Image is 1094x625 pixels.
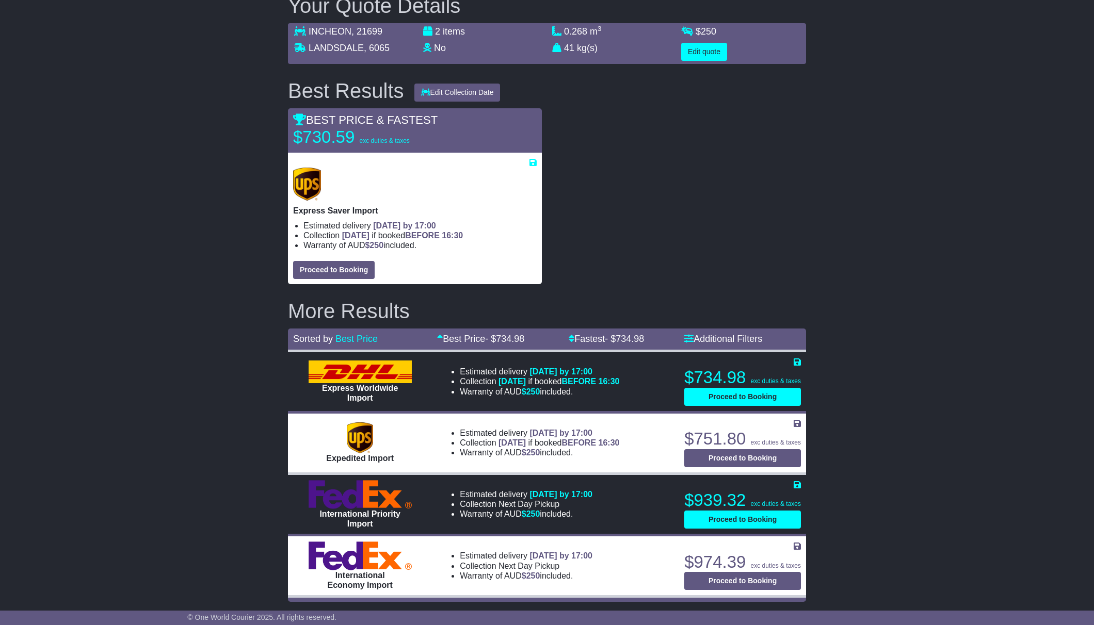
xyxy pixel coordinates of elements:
[347,422,373,453] img: UPS (new): Expedited Import
[437,334,524,344] a: Best Price- $734.98
[460,428,619,438] li: Estimated delivery
[529,551,592,560] span: [DATE] by 17:00
[529,490,592,499] span: [DATE] by 17:00
[498,438,619,447] span: if booked
[684,572,801,590] button: Proceed to Booking
[498,438,526,447] span: [DATE]
[309,26,351,37] span: INCHEON
[187,613,336,621] span: © One World Courier 2025. All rights reserved.
[684,511,801,529] button: Proceed to Booking
[569,334,644,344] a: Fastest- $734.98
[309,480,412,509] img: FedEx Express: International Priority Import
[526,509,540,518] span: 250
[561,438,596,447] span: BEFORE
[526,387,540,396] span: 250
[529,429,592,437] span: [DATE] by 17:00
[498,562,559,570] span: Next Day Pickup
[498,377,526,386] span: [DATE]
[435,26,440,37] span: 2
[701,26,716,37] span: 250
[577,43,598,53] span: kg(s)
[522,509,540,518] span: $
[684,367,801,388] p: $734.98
[522,571,540,580] span: $
[293,127,422,147] p: $730.59
[303,240,537,250] li: Warranty of AUD included.
[751,500,801,507] span: exc duties & taxes
[293,261,375,279] button: Proceed to Booking
[460,489,592,499] li: Estimated delivery
[414,84,501,102] button: Edit Collection Date
[328,571,393,589] span: International Economy Import
[460,438,619,448] li: Collection
[335,334,378,344] a: Best Price
[460,551,592,561] li: Estimated delivery
[696,26,716,37] span: $
[373,221,436,230] span: [DATE] by 17:00
[684,490,801,511] p: $939.32
[293,206,537,216] p: Express Saver Import
[684,449,801,467] button: Proceed to Booking
[293,113,438,126] span: BEST PRICE & FASTEST
[351,26,382,37] span: , 21699
[460,561,592,571] li: Collection
[303,221,537,231] li: Estimated delivery
[283,79,409,102] div: Best Results
[326,454,394,463] span: Expedited Import
[599,377,620,386] span: 16:30
[293,334,333,344] span: Sorted by
[590,26,602,37] span: m
[485,334,524,344] span: - $
[405,231,440,240] span: BEFORE
[616,334,644,344] span: 734.98
[526,571,540,580] span: 250
[605,334,644,344] span: - $
[496,334,524,344] span: 734.98
[443,26,465,37] span: items
[751,439,801,446] span: exc duties & taxes
[288,300,806,322] h2: More Results
[522,387,540,396] span: $
[460,367,619,376] li: Estimated delivery
[564,26,587,37] span: 0.268
[526,448,540,457] span: 250
[460,387,619,397] li: Warranty of AUD included.
[529,367,592,376] span: [DATE] by 17:00
[460,509,592,519] li: Warranty of AUD included.
[309,43,364,53] span: LANDSDALE
[522,448,540,457] span: $
[498,377,619,386] span: if booked
[365,241,383,250] span: $
[598,25,602,32] sup: 3
[309,541,412,570] img: FedEx Express: International Economy Import
[561,377,596,386] span: BEFORE
[681,43,727,61] button: Edit quote
[564,43,574,53] span: 41
[460,499,592,509] li: Collection
[684,388,801,406] button: Proceed to Booking
[684,429,801,449] p: $751.80
[751,377,801,385] span: exc duties & taxes
[319,509,400,528] span: International Priority Import
[322,384,398,402] span: Express Worldwide Import
[684,334,762,344] a: Additional Filters
[364,43,390,53] span: , 6065
[434,43,446,53] span: No
[684,552,801,572] p: $974.39
[303,231,537,240] li: Collection
[751,562,801,569] span: exc duties & taxes
[342,231,463,240] span: if booked
[442,231,463,240] span: 16:30
[460,448,619,457] li: Warranty of AUD included.
[498,500,559,508] span: Next Day Pickup
[460,376,619,386] li: Collection
[309,360,412,383] img: DHL: Express Worldwide Import
[293,168,321,201] img: UPS (new): Express Saver Import
[342,231,369,240] span: [DATE]
[460,571,592,581] li: Warranty of AUD included.
[599,438,620,447] span: 16:30
[359,137,409,144] span: exc duties & taxes
[369,241,383,250] span: 250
